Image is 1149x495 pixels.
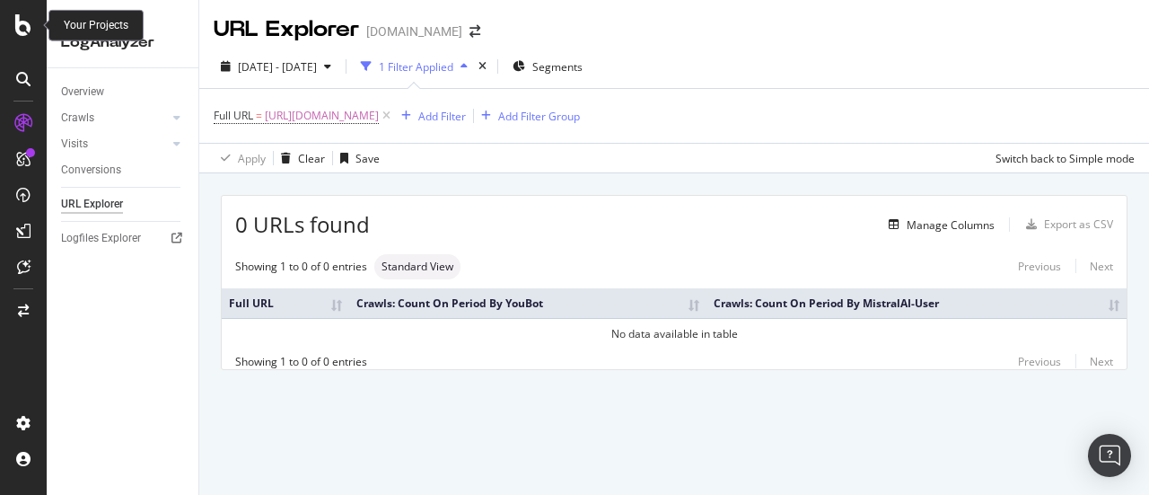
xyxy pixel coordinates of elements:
span: [URL][DOMAIN_NAME] [265,103,379,128]
span: Standard View [382,261,453,272]
span: Full URL [214,108,253,123]
th: Full URL: activate to sort column ascending [222,288,349,318]
div: Conversions [61,161,121,180]
button: Export as CSV [1019,210,1113,239]
div: Showing 1 to 0 of 0 entries [235,259,367,274]
div: Save [355,151,380,166]
th: Crawls: Count On Period By YouBot: activate to sort column ascending [349,288,706,318]
div: Switch back to Simple mode [996,151,1135,166]
div: Clear [298,151,325,166]
a: Conversions [61,161,186,180]
button: Apply [214,144,266,172]
div: Open Intercom Messenger [1088,434,1131,477]
th: Crawls: Count On Period By MistralAI-User: activate to sort column ascending [706,288,1127,318]
button: Switch back to Simple mode [988,144,1135,172]
a: URL Explorer [61,195,186,214]
div: neutral label [374,254,460,279]
span: = [256,108,262,123]
button: Save [333,144,380,172]
div: Overview [61,83,104,102]
button: Add Filter Group [474,105,580,127]
button: Add Filter [394,105,466,127]
div: LogAnalyzer [61,32,184,53]
div: Your Projects [64,18,128,33]
div: times [475,57,490,75]
div: Logfiles Explorer [61,229,141,248]
a: Overview [61,83,186,102]
div: 1 Filter Applied [379,59,453,75]
div: Add Filter [418,109,466,124]
div: Export as CSV [1044,217,1113,232]
button: 1 Filter Applied [354,52,475,81]
button: Clear [274,144,325,172]
a: Crawls [61,109,168,128]
div: Manage Columns [907,217,995,233]
div: Apply [238,151,266,166]
div: Add Filter Group [498,109,580,124]
div: URL Explorer [61,195,123,214]
button: Manage Columns [881,214,995,235]
div: Showing 1 to 0 of 0 entries [235,354,367,369]
div: [DOMAIN_NAME] [366,22,462,40]
button: [DATE] - [DATE] [214,52,338,81]
div: arrow-right-arrow-left [469,25,480,38]
div: Crawls [61,109,94,128]
span: 0 URLs found [235,209,370,240]
a: Logfiles Explorer [61,229,186,248]
span: Segments [532,59,583,75]
button: Segments [505,52,590,81]
td: No data available in table [222,318,1127,349]
a: Visits [61,135,168,154]
div: Visits [61,135,88,154]
div: URL Explorer [214,14,359,45]
span: [DATE] - [DATE] [238,59,317,75]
